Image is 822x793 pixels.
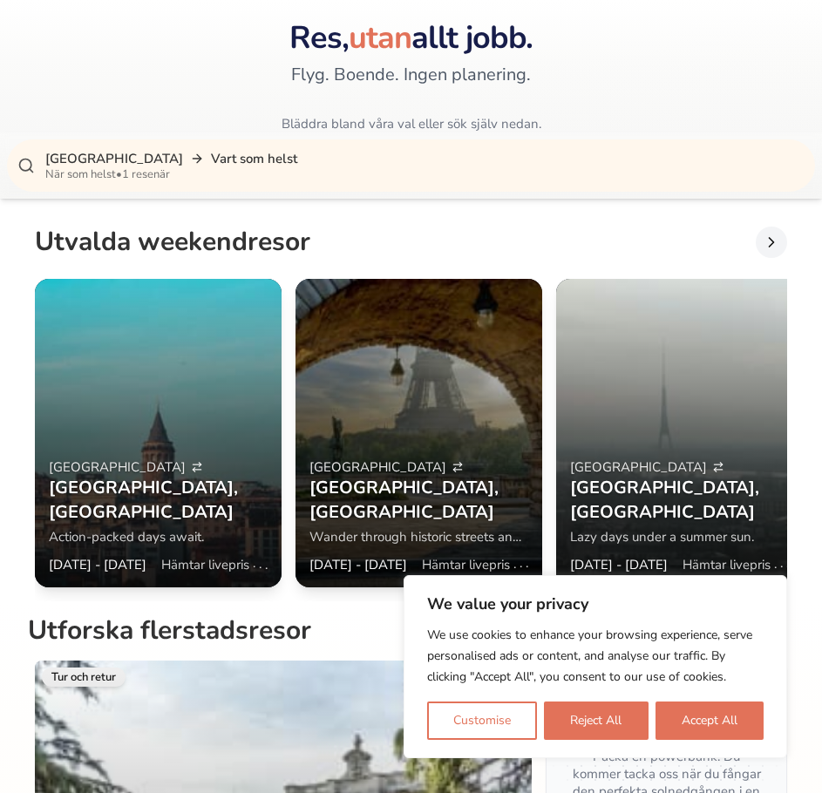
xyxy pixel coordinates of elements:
[259,555,262,573] span: .
[265,555,268,573] span: .
[526,554,528,572] span: .
[570,458,707,476] span: [GEOGRAPHIC_DATA]
[35,227,310,265] h2: Utvalda weekendresor
[45,150,805,167] p: [GEOGRAPHIC_DATA] Vart som helst
[45,167,805,181] p: När som helst • 1 resenär
[161,556,249,573] span: Hämtar livepris
[253,554,255,572] span: .
[404,575,787,758] div: We value your privacy
[427,701,537,740] button: Customise
[570,476,789,525] h3: [GEOGRAPHIC_DATA] , [GEOGRAPHIC_DATA]
[683,556,771,573] span: Hämtar livepris
[349,17,411,59] span: utan
[780,554,783,572] span: .
[309,458,446,476] span: [GEOGRAPHIC_DATA]
[544,701,648,740] button: Reject All
[49,556,146,573] p: [DATE] - [DATE]
[556,279,803,587] a: [GEOGRAPHIC_DATA][GEOGRAPHIC_DATA], [GEOGRAPHIC_DATA]Lazy days under a summer sun.[DATE] - [DATE]...
[786,554,789,572] span: .
[35,279,282,587] a: [GEOGRAPHIC_DATA][GEOGRAPHIC_DATA], [GEOGRAPHIC_DATA]Action-packed days await.[DATE] - [DATE]Hämt...
[282,115,541,132] span: Bläddra bland våra val eller sök själv nedan.
[49,458,186,476] span: [GEOGRAPHIC_DATA]
[513,555,516,573] span: .
[309,476,528,525] h3: [GEOGRAPHIC_DATA] , [GEOGRAPHIC_DATA]
[570,556,668,573] p: [DATE] - [DATE]
[520,554,522,572] span: .
[49,528,268,546] p: Action-packed days await.
[309,528,528,546] p: Wander through historic streets and soak in the local culture.
[291,63,531,87] span: Flyg. Boende. Ingen planering.
[296,279,542,587] a: [GEOGRAPHIC_DATA][GEOGRAPHIC_DATA], [GEOGRAPHIC_DATA]Wander through historic streets and soak in ...
[28,615,794,654] h2: Utforska flerstadsresor
[289,17,533,59] span: Res, allt jobb.
[49,476,268,525] h3: [GEOGRAPHIC_DATA] , [GEOGRAPHIC_DATA]
[570,528,789,546] p: Lazy days under a summer sun.
[774,555,777,573] span: .
[427,593,764,614] p: We value your privacy
[656,701,764,740] button: Accept All
[756,227,787,258] button: Bläddra höger
[309,556,407,573] p: [DATE] - [DATE]
[422,556,510,573] span: Hämtar livepris
[427,625,764,688] p: We use cookies to enhance your browsing experience, serve personalised ads or content, and analys...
